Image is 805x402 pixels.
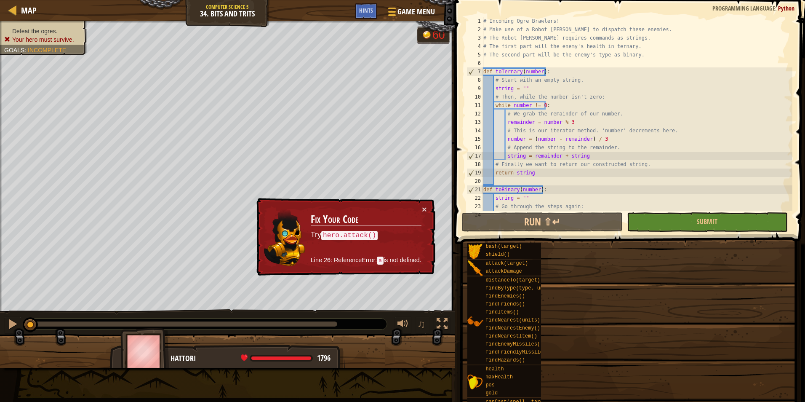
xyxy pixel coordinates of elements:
[485,285,555,291] span: findByType(type, units)
[467,152,483,160] div: 17
[317,353,331,363] span: 1796
[466,42,483,51] div: 4
[775,4,778,12] span: :
[466,135,483,143] div: 15
[4,27,81,35] li: Defeat the ogres.
[485,293,525,299] span: findEnemies()
[485,277,540,283] span: distanceTo(target)
[467,244,483,260] img: portrait.png
[120,328,169,375] img: thang_avatar_frame.png
[485,268,522,274] span: attackDamage
[264,208,306,266] img: duck_ritic.png
[466,25,483,34] div: 2
[485,252,510,257] span: shield()
[395,316,411,334] button: Adjust volume
[311,256,421,265] p: Line 26: ReferenceError: is not defined.
[4,35,81,44] li: Your hero must survive.
[466,110,483,118] div: 12
[12,28,57,35] span: Defeat the ogres.
[466,51,483,59] div: 5
[485,333,537,339] span: findNearestItem()
[21,5,37,16] span: Map
[311,230,421,241] p: Try
[432,29,445,41] div: 60
[24,47,28,54] span: :
[417,26,450,44] div: Team 'humans' has 60 gold.
[4,47,24,54] span: Goals
[397,6,435,17] span: Game Menu
[171,353,337,364] div: Hattori
[466,194,483,202] div: 22
[466,17,483,25] div: 1
[485,301,525,307] span: findFriends()
[485,341,543,347] span: findEnemyMissiles()
[466,126,483,135] div: 14
[485,309,519,315] span: findItems()
[467,169,483,177] div: 19
[466,34,483,42] div: 3
[485,366,504,372] span: health
[466,211,483,219] div: 24
[462,212,623,232] button: Run ⇧↵
[377,257,384,265] code: a
[466,76,483,84] div: 8
[485,357,525,363] span: findHazards()
[466,93,483,101] div: 10
[241,354,331,362] div: health: 1796 / 1796
[627,212,788,232] button: Submit
[467,260,483,276] img: portrait.png
[311,214,421,225] h3: Fix Your Code
[466,202,483,211] div: 23
[485,244,522,249] span: bash(target)
[422,205,427,214] button: ×
[466,143,483,152] div: 16
[697,217,717,226] span: Submit
[466,118,483,126] div: 13
[466,160,483,169] div: 18
[485,317,540,323] span: findNearest(units)
[467,67,483,76] div: 7
[485,349,552,355] span: findFriendlyMissiles()
[485,325,540,331] span: findNearestEnemy()
[434,316,450,334] button: Toggle fullscreen
[485,260,528,266] span: attack(target)
[466,84,483,93] div: 9
[466,59,483,67] div: 6
[359,6,373,14] span: Hints
[321,231,378,240] code: hero.attack()
[712,4,775,12] span: Programming language
[467,314,483,330] img: portrait.png
[466,177,483,185] div: 20
[416,316,430,334] button: ♫
[485,390,498,396] span: gold
[485,382,495,388] span: pos
[417,318,426,330] span: ♫
[4,316,21,334] button: Ctrl + P: Pause
[28,47,66,54] span: Incomplete
[17,5,37,16] a: Map
[467,185,483,194] div: 21
[485,374,513,380] span: maxHealth
[466,101,483,110] div: 11
[381,3,440,23] button: Game Menu
[12,36,74,43] span: Your hero must survive.
[467,374,483,390] img: portrait.png
[778,4,794,12] span: Python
